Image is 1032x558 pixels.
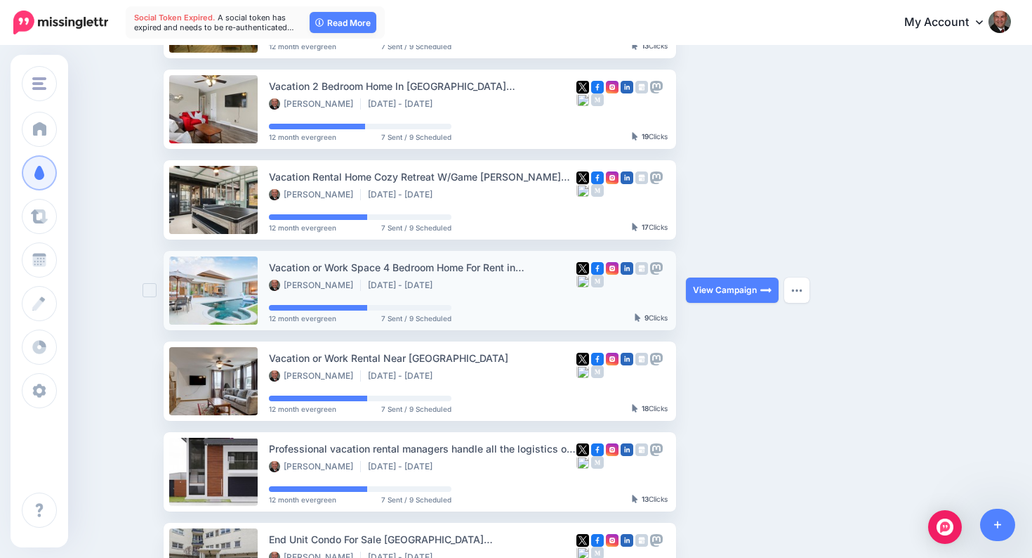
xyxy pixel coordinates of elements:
[32,77,46,90] img: menu.png
[576,184,589,197] img: bluesky-grey-square.png
[368,461,439,472] li: [DATE] - [DATE]
[635,353,648,365] img: google_business-grey-square.png
[635,262,648,275] img: google_business-grey-square.png
[606,262,618,275] img: instagram-square.png
[269,78,576,94] div: Vacation 2 Bedroom Home In [GEOGRAPHIC_DATA] [GEOGRAPHIC_DATA] Area
[650,81,663,93] img: mastodon-grey-square.png
[632,404,638,413] img: pointer-grey-darker.png
[576,93,589,106] img: bluesky-grey-square.png
[269,43,336,50] span: 12 month evergreen
[381,43,451,50] span: 7 Sent / 9 Scheduled
[591,171,604,184] img: facebook-square.png
[632,133,668,141] div: Clicks
[650,262,663,275] img: mastodon-grey-square.png
[632,495,638,503] img: pointer-grey-darker.png
[928,510,962,544] div: Open Intercom Messenger
[269,224,336,231] span: 12 month evergreen
[269,259,576,275] div: Vacation or Work Space 4 Bedroom Home For Rent in [GEOGRAPHIC_DATA]
[606,171,618,184] img: instagram-square.png
[642,132,649,141] b: 19
[576,534,589,547] img: twitter-square.png
[269,189,361,200] li: [PERSON_NAME]
[650,171,663,184] img: mastodon-grey-square.png
[576,353,589,365] img: twitter-square.png
[632,42,668,51] div: Clicks
[644,313,649,322] b: 9
[635,443,648,456] img: google_business-grey-square.png
[576,443,589,456] img: twitter-square.png
[269,370,361,382] li: [PERSON_NAME]
[381,224,451,231] span: 7 Sent / 9 Scheduled
[310,12,376,33] a: Read More
[269,496,336,503] span: 12 month evergreen
[368,98,439,110] li: [DATE] - [DATE]
[591,353,604,365] img: facebook-square.png
[635,534,648,547] img: google_business-grey-square.png
[576,365,589,378] img: bluesky-grey-square.png
[642,223,649,231] b: 17
[576,81,589,93] img: twitter-square.png
[621,443,633,456] img: linkedin-square.png
[621,534,633,547] img: linkedin-square.png
[890,6,1011,40] a: My Account
[368,370,439,382] li: [DATE] - [DATE]
[642,495,649,503] b: 13
[368,189,439,200] li: [DATE] - [DATE]
[381,315,451,322] span: 7 Sent / 9 Scheduled
[686,278,779,303] a: View Campaign
[269,169,576,185] div: Vacation Rental Home Cozy Retreat W/Game [PERSON_NAME][GEOGRAPHIC_DATA] [GEOGRAPHIC_DATA]
[591,456,604,469] img: medium-grey-square.png
[381,134,451,141] span: 7 Sent / 9 Scheduled
[269,315,336,322] span: 12 month evergreen
[621,81,633,93] img: linkedin-square.png
[632,495,668,504] div: Clicks
[381,405,451,413] span: 7 Sent / 9 Scheduled
[269,461,361,472] li: [PERSON_NAME]
[269,531,576,547] div: End Unit Condo For Sale [GEOGRAPHIC_DATA] [GEOGRAPHIC_DATA]
[606,353,618,365] img: instagram-square.png
[606,443,618,456] img: instagram-square.png
[635,314,668,323] div: Clicks
[576,262,589,275] img: twitter-square.png
[650,353,663,365] img: mastodon-grey-square.png
[13,11,108,34] img: Missinglettr
[368,280,439,291] li: [DATE] - [DATE]
[632,41,638,50] img: pointer-grey-darker.png
[269,441,576,457] div: Professional vacation rental managers handle all the logistics of safely renting your property
[635,313,641,322] img: pointer-grey-darker.png
[650,534,663,547] img: mastodon-grey-square.png
[642,404,649,413] b: 18
[621,353,633,365] img: linkedin-square.png
[621,171,633,184] img: linkedin-square.png
[269,134,336,141] span: 12 month evergreen
[621,262,633,275] img: linkedin-square.png
[591,81,604,93] img: facebook-square.png
[591,262,604,275] img: facebook-square.png
[269,405,336,413] span: 12 month evergreen
[791,288,802,292] img: dots.png
[635,171,648,184] img: google_business-grey-square.png
[632,223,668,232] div: Clicks
[591,93,604,106] img: medium-grey-square.png
[606,534,618,547] img: instagram-square.png
[269,98,361,110] li: [PERSON_NAME]
[576,456,589,469] img: bluesky-grey-square.png
[606,81,618,93] img: instagram-square.png
[591,184,604,197] img: medium-grey-square.png
[576,275,589,287] img: bluesky-grey-square.png
[632,132,638,141] img: pointer-grey-darker.png
[134,13,216,22] span: Social Token Expired.
[635,81,648,93] img: google_business-grey-square.png
[591,275,604,287] img: medium-grey-square.png
[591,534,604,547] img: facebook-square.png
[591,443,604,456] img: facebook-square.png
[576,171,589,184] img: twitter-square.png
[760,285,772,296] img: arrow-long-right-white.png
[650,443,663,456] img: mastodon-grey-square.png
[632,405,668,413] div: Clicks
[632,223,638,231] img: pointer-grey-darker.png
[134,13,294,32] span: A social token has expired and needs to be re-authenticated…
[381,496,451,503] span: 7 Sent / 9 Scheduled
[642,41,649,50] b: 13
[591,365,604,378] img: medium-grey-square.png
